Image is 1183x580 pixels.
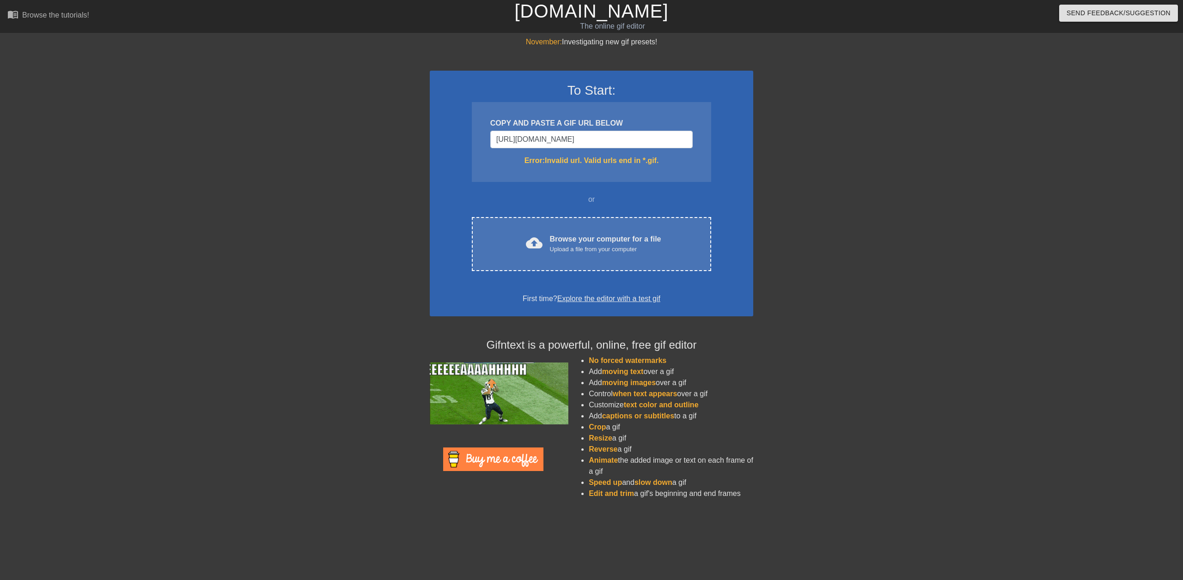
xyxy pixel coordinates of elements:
[514,1,668,21] a: [DOMAIN_NAME]
[589,489,634,497] span: Edit and trim
[442,293,741,304] div: First time?
[589,422,753,433] li: a gif
[1067,7,1171,19] span: Send Feedback/Suggestion
[602,379,656,387] span: moving images
[1059,5,1178,22] button: Send Feedback/Suggestion
[7,9,89,23] a: Browse the tutorials!
[589,356,666,364] span: No forced watermarks
[589,433,753,444] li: a gif
[589,434,612,442] span: Resize
[490,118,693,129] div: COPY AND PASTE A GIF URL BELOW
[589,411,753,422] li: Add to a gif
[589,455,753,477] li: the added image or text on each frame of a gif
[490,155,693,166] div: Error: Invalid url. Valid urls end in *.gif.
[490,131,693,148] input: Username
[430,36,753,48] div: Investigating new gif presets!
[613,390,677,398] span: when text appears
[589,477,753,488] li: and a gif
[589,377,753,388] li: Add over a gif
[443,447,543,471] img: Buy Me A Coffee
[430,338,753,352] h4: Gifntext is a powerful, online, free gif editor
[624,401,699,409] span: text color and outline
[589,478,622,486] span: Speed up
[399,21,826,32] div: The online gif editor
[589,388,753,399] li: Control over a gif
[7,9,18,20] span: menu_book
[430,362,568,424] img: football_small.gif
[526,38,562,46] span: November:
[442,83,741,98] h3: To Start:
[526,235,543,251] span: cloud_upload
[589,423,606,431] span: Crop
[589,366,753,377] li: Add over a gif
[602,412,674,420] span: captions or subtitles
[454,194,729,205] div: or
[22,11,89,19] div: Browse the tutorials!
[557,295,660,302] a: Explore the editor with a test gif
[550,245,661,254] div: Upload a file from your computer
[589,445,617,453] span: Reverse
[589,399,753,411] li: Customize
[550,234,661,254] div: Browse your computer for a file
[589,456,618,464] span: Animate
[589,444,753,455] li: a gif
[634,478,672,486] span: slow down
[589,488,753,499] li: a gif's beginning and end frames
[602,368,644,375] span: moving text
